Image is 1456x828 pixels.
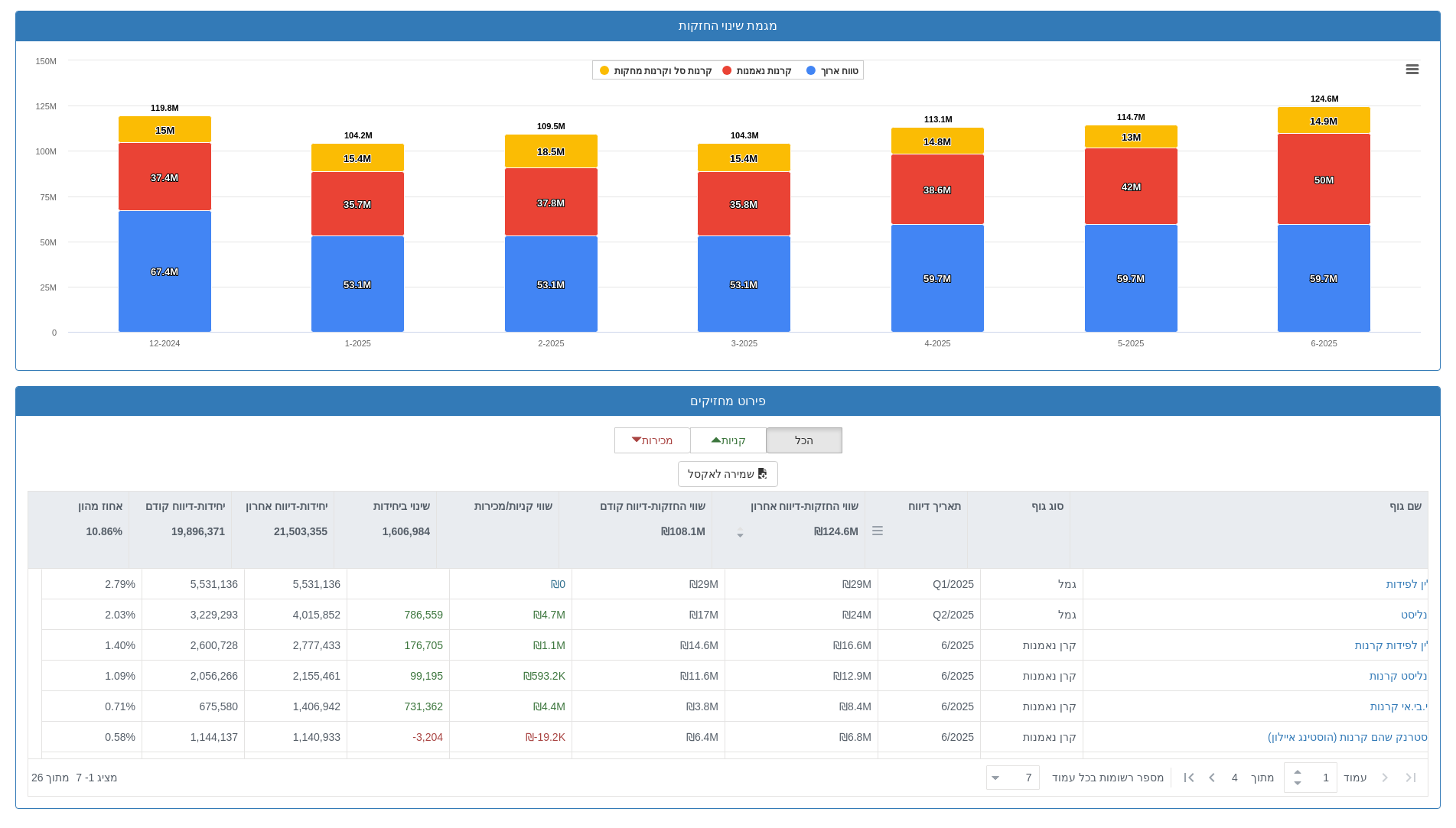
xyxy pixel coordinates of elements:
[1355,638,1435,653] button: ילין לפידות קרנות
[437,492,559,521] div: שווי קניות/מכירות
[884,638,974,653] div: 6/2025
[1370,668,1435,684] div: אנליסט קרנות
[148,638,238,653] div: 2,600,728
[987,607,1077,622] div: גמל
[686,700,718,713] span: ₪3.8M
[344,199,371,210] tspan: 35.7M
[751,498,858,515] p: שווי החזקות-דיווח אחרון
[924,115,953,124] tspan: 113.1M
[842,578,871,590] span: ₪29M
[1070,492,1428,521] div: שם גוף
[78,498,122,515] p: אחוז מהון
[28,19,1428,33] h3: מגמת שינוי החזקות
[1401,607,1435,622] div: אנליסט
[1117,273,1145,284] tspan: 59.7M
[1310,115,1337,127] tspan: 14.9M
[884,607,974,622] div: Q2/2025
[923,273,951,284] tspan: 59.7M
[842,609,871,621] span: ₪24M
[41,193,57,202] text: 75M
[1311,94,1339,103] tspan: 124.6M
[373,498,430,515] p: שינוי ביחידות
[731,131,759,140] tspan: 104.3M
[274,525,327,537] strong: 21,503,355
[344,279,371,291] tspan: 53.1M
[865,492,967,521] div: תאריך דיווח
[533,700,565,713] span: ₪4.4M
[41,238,57,247] text: 50M
[1370,699,1435,714] button: אי.בי.אי קרנות
[151,103,179,112] tspan: 119.8M
[884,668,974,684] div: 6/2025
[251,607,340,622] div: 4,015,852
[839,731,871,743] span: ₪6.8M
[48,607,135,622] div: 2.03 %
[1052,770,1164,785] span: ‏מספר רשומות בכל עמוד
[149,339,180,348] text: 12-2024
[766,427,842,453] button: הכל
[344,131,373,140] tspan: 104.2M
[614,66,712,76] tspan: קרנות סל וקרנות מחקות
[48,729,135,745] div: 0.58 %
[537,279,565,291] tspan: 53.1M
[31,761,118,794] div: ‏מציג 1 - 7 ‏ מתוך 26
[1386,576,1435,592] button: ילין לפידות
[884,729,974,745] div: 6/2025
[730,153,757,164] tspan: 15.4M
[821,66,858,76] tspan: טווח ארוך
[987,668,1077,684] div: קרן נאמנות
[52,328,57,337] text: 0
[689,609,718,621] span: ₪17M
[251,699,340,714] div: 1,406,942
[730,279,757,291] tspan: 53.1M
[1122,181,1141,193] tspan: 42M
[833,639,871,651] span: ₪16.6M
[148,699,238,714] div: 675,580
[251,638,340,653] div: 2,777,433
[730,199,757,210] tspan: 35.8M
[148,607,238,622] div: 3,229,293
[731,339,757,348] text: 3-2025
[148,668,238,684] div: 2,056,266
[344,153,371,164] tspan: 15.4M
[1118,339,1144,348] text: 5-2025
[923,136,951,148] tspan: 14.8M
[35,102,57,111] text: 125M
[526,731,565,743] span: ₪-19.2K
[353,729,443,745] div: -3,204
[28,395,1428,408] h3: פירוט מחזיקים
[987,729,1077,745] div: קרן נאמנות
[924,339,950,348] text: 4-2025
[35,57,57,66] text: 150M
[661,525,705,537] strong: ₪108.1M
[1344,770,1367,785] span: ‏עמוד
[537,122,565,131] tspan: 109.5M
[1232,770,1251,785] span: 4
[86,525,122,537] strong: 10.86%
[35,147,57,156] text: 100M
[383,525,430,537] strong: 1,606,984
[678,461,779,487] button: שמירה לאקסל
[923,184,951,196] tspan: 38.6M
[353,699,443,714] div: 731,362
[148,729,238,745] div: 1,144,137
[1268,729,1435,745] button: פסטרנק שהם קרנות (הוסטינג איילון)
[1310,273,1337,284] tspan: 59.7M
[551,578,565,590] span: ₪0
[48,638,135,653] div: 1.40 %
[833,670,871,682] span: ₪12.9M
[987,638,1077,653] div: קרן נאמנות
[537,146,565,157] tspan: 18.5M
[345,339,371,348] text: 1-2025
[246,498,327,515] p: יחידות-דיווח אחרון
[884,576,974,592] div: Q1/2025
[1117,112,1145,122] tspan: 114.7M
[600,498,705,515] p: שווי החזקות-דיווח קודם
[533,609,565,621] span: ₪4.7M
[1314,174,1334,186] tspan: 50M
[41,283,57,292] text: 25M
[523,670,565,682] span: ₪593.2K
